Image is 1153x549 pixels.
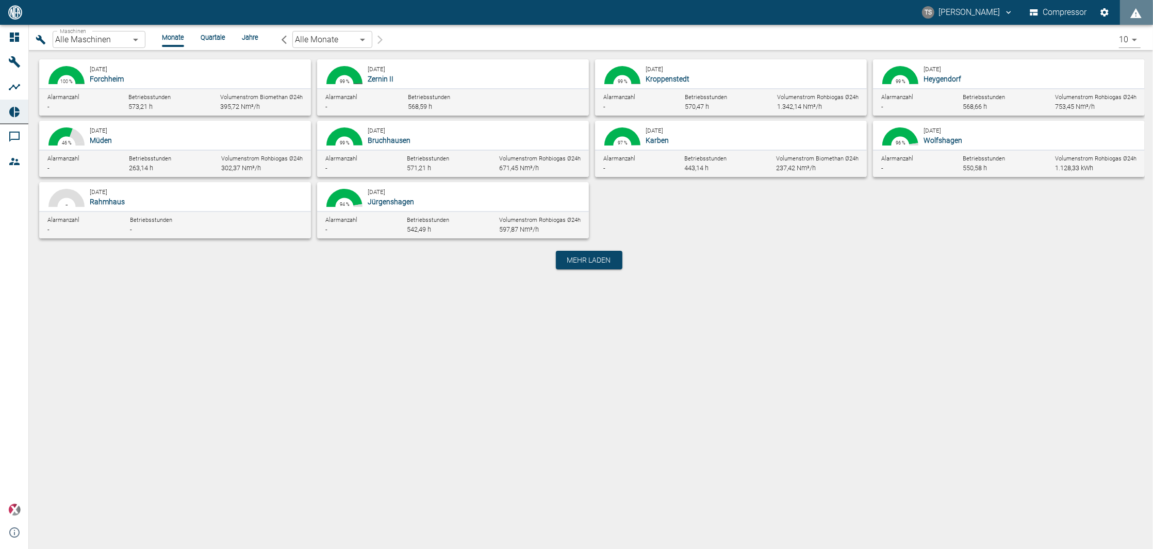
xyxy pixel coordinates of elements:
[275,31,292,48] button: arrow-back
[777,94,859,101] span: Volumenstrom Rohbiogas Ø24h
[922,6,934,19] div: TS
[53,31,145,48] div: Alle Maschinen
[1119,31,1141,48] div: 10
[924,66,941,73] small: [DATE]
[317,121,589,177] button: 99.17 %0.23 %99 %[DATE]BruchhausenAlarmanzahl-Betriebsstunden571,21 hVolumenstrom Rohbiogas Ø24h6...
[47,225,118,234] div: -
[646,75,689,83] span: Kroppenstedt
[776,155,859,162] span: Volumenstrom Biomethan Ø24h
[499,155,581,162] span: Volumenstrom Rohbiogas Ø24h
[47,94,79,101] span: Alarmanzahl
[221,155,303,162] span: Volumenstrom Rohbiogas Ø24h
[873,121,1145,177] button: 95.59 %4.17 %0.23 %96 %[DATE]WolfshagenAlarmanzahl-Betriebsstunden550,58 hVolumenstrom Rohbiogas ...
[873,59,1145,116] button: 98.72 %0.19 %99 %[DATE]HeygendorfAlarmanzahl-Betriebsstunden568,66 hVolumenstrom Rohbiogas Ø24h75...
[368,75,393,83] span: Zernin II
[39,182,311,238] button: 100 %-[DATE]RahmhausAlarmanzahl-Betriebsstunden-
[1028,3,1089,22] button: Compressor
[603,94,635,101] span: Alarmanzahl
[130,225,200,234] div: -
[317,182,589,238] button: 94.18 %4.79 %0.13 %94 %[DATE]JürgenshagenAlarmanzahl-Betriebsstunden542,49 hVolumenstrom Rohbioga...
[325,164,357,173] div: -
[407,164,450,173] div: 571,21 h
[963,155,1006,162] span: Betriebsstunden
[325,225,357,234] div: -
[407,155,450,162] span: Betriebsstunden
[499,164,581,173] div: 671,45 Nm³/h
[325,102,396,111] div: -
[499,225,581,234] div: 597,87 Nm³/h
[90,66,107,73] small: [DATE]
[595,59,867,116] button: 99.04 %0.53 %99 %[DATE]KroppenstedtAlarmanzahl-Betriebsstunden570,47 hVolumenstrom Rohbiogas Ø24h...
[499,217,581,223] span: Volumenstrom Rohbiogas Ø24h
[129,102,171,111] div: 573,21 h
[1055,94,1136,101] span: Volumenstrom Rohbiogas Ø24h
[368,198,414,206] span: Jürgenshagen
[7,5,23,19] img: logo
[556,251,622,269] button: Mehr laden
[881,164,913,173] div: -
[776,164,859,173] div: 237,42 Nm³/h
[603,155,635,162] span: Alarmanzahl
[368,66,385,73] small: [DATE]
[90,127,107,134] small: [DATE]
[646,136,669,144] span: Karben
[368,188,385,196] small: [DATE]
[408,94,450,101] span: Betriebsstunden
[685,155,727,162] span: Betriebsstunden
[325,217,357,223] span: Alarmanzahl
[924,136,962,144] span: Wolfshagen
[646,127,663,134] small: [DATE]
[1055,102,1136,111] div: 753,45 Nm³/h
[777,102,859,111] div: 1.342,14 Nm³/h
[325,94,357,101] span: Alarmanzahl
[292,31,372,48] div: Alle Monate
[1095,3,1114,22] button: Einstellungen
[201,33,225,42] li: Quartale
[1055,155,1136,162] span: Volumenstrom Rohbiogas Ø24h
[220,94,303,101] span: Volumenstrom Biomethan Ø24h
[8,504,21,516] img: Xplore Logo
[221,164,303,173] div: 302,37 Nm³/h
[368,127,385,134] small: [DATE]
[407,217,450,223] span: Betriebsstunden
[963,94,1006,101] span: Betriebsstunden
[963,102,1006,111] div: 568,66 h
[90,198,125,206] span: Rahmhaus
[325,155,357,162] span: Alarmanzahl
[90,75,124,83] span: Forchheim
[881,102,913,111] div: -
[567,255,611,265] span: Mehr laden
[39,121,311,177] button: 45.68 %24.12 %4.89 %46 %[DATE]MüdenAlarmanzahl-Betriebsstunden263,14 hVolumenstrom Rohbiogas Ø24h...
[924,127,941,134] small: [DATE]
[220,102,303,111] div: 395,72 Nm³/h
[685,164,727,173] div: 443,14 h
[90,136,112,144] span: Müden
[129,155,172,162] span: Betriebsstunden
[685,94,728,101] span: Betriebsstunden
[408,102,478,111] div: 568,59 h
[129,94,171,101] span: Betriebsstunden
[368,136,410,144] span: Bruchhausen
[595,121,867,177] button: 97.27 %0.37 %97 %[DATE]KarbenAlarmanzahl-Betriebsstunden443,14 hVolumenstrom Biomethan Ø24h237,42...
[407,225,450,234] div: 542,49 h
[881,94,913,101] span: Alarmanzahl
[39,59,311,116] button: 99.52 %0.47 %100 %[DATE]ForchheimAlarmanzahl-Betriebsstunden573,21 hVolumenstrom Biomethan Ø24h39...
[603,102,635,111] div: -
[130,217,172,223] span: Betriebsstunden
[242,33,258,42] li: Jahre
[47,164,79,173] div: -
[646,66,663,73] small: [DATE]
[47,102,79,111] div: -
[685,102,728,111] div: 570,47 h
[162,33,184,42] li: Monate
[1055,164,1136,173] div: 1.128,33 kWh
[920,3,1015,22] button: timo.streitbuerger@arcanum-energy.de
[924,75,961,83] span: Heygendorf
[963,164,1006,173] div: 550,58 h
[881,155,913,162] span: Alarmanzahl
[47,217,79,223] span: Alarmanzahl
[603,164,635,173] div: -
[60,28,86,34] span: Maschinen
[47,155,79,162] span: Alarmanzahl
[90,188,107,196] small: [DATE]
